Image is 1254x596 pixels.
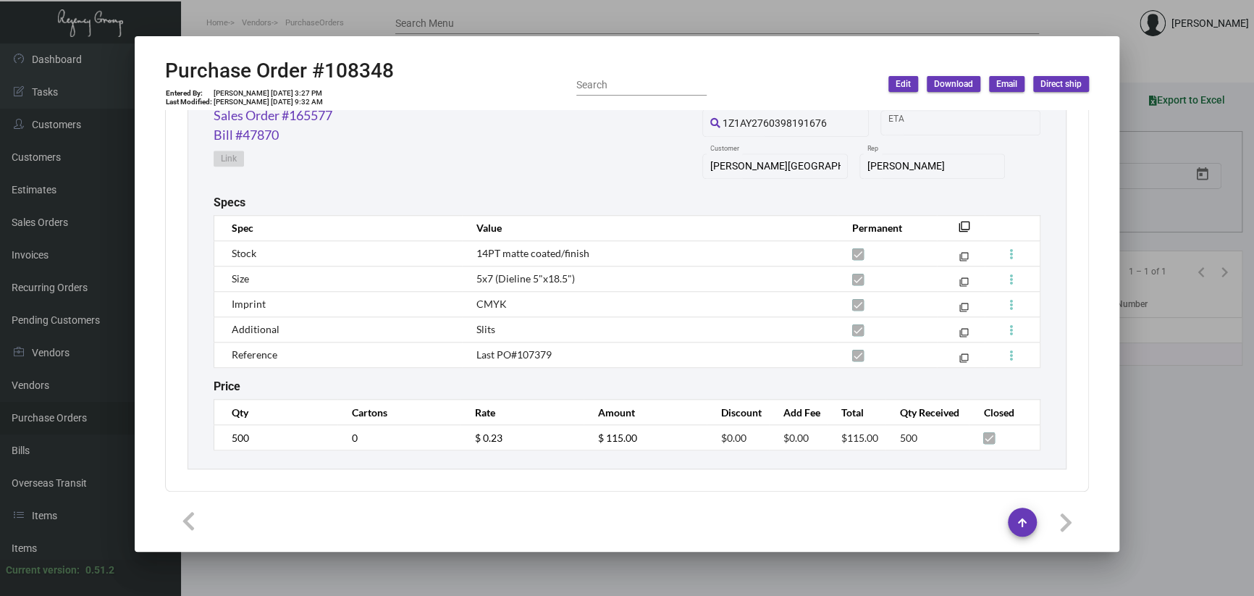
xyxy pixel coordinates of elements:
mat-icon: filter_none [959,356,969,366]
th: Add Fee [769,400,827,425]
span: 500 [900,432,917,444]
span: Email [996,78,1017,91]
mat-icon: filter_none [959,306,969,315]
button: Download [927,76,980,92]
span: Reference [232,348,277,361]
mat-icon: filter_none [959,225,970,237]
mat-icon: filter_none [959,280,969,290]
h2: Price [214,379,240,393]
th: Rate [460,400,584,425]
td: [PERSON_NAME] [DATE] 3:27 PM [213,89,324,98]
div: Current version: [6,563,80,578]
button: Edit [888,76,918,92]
td: Last Modified: [165,98,213,106]
th: Cartons [337,400,460,425]
span: 14PT matte coated/finish [476,247,589,259]
span: Direct ship [1040,78,1082,91]
td: [PERSON_NAME] [DATE] 9:32 AM [213,98,324,106]
input: End date [946,117,1015,128]
span: Stock [232,247,256,259]
span: Slits [476,323,495,335]
h2: Purchase Order #108348 [165,59,394,83]
th: Value [462,215,838,240]
a: Bill #47870 [214,125,279,145]
button: Direct ship [1033,76,1089,92]
span: $115.00 [841,432,878,444]
th: Qty [214,400,337,425]
button: Link [214,151,244,167]
button: Email [989,76,1024,92]
span: Size [232,272,249,285]
span: $0.00 [721,432,746,444]
div: 0.51.2 [85,563,114,578]
th: Closed [969,400,1040,425]
td: Entered By: [165,89,213,98]
span: $0.00 [783,432,809,444]
mat-icon: filter_none [959,331,969,340]
span: Download [934,78,973,91]
span: Link [221,153,237,165]
span: Imprint [232,298,266,310]
mat-icon: filter_none [959,255,969,264]
th: Spec [214,215,462,240]
th: Total [827,400,885,425]
span: 5x7 (Dieline 5"x18.5") [476,272,575,285]
span: Additional [232,323,279,335]
span: CMYK [476,298,507,310]
a: Sales Order #165577 [214,106,332,125]
h2: Specs [214,196,245,209]
input: Start date [888,117,933,128]
th: Permanent [838,215,937,240]
th: Qty Received [885,400,969,425]
span: Last PO#107379 [476,348,552,361]
th: Amount [584,400,707,425]
th: Discount [707,400,769,425]
span: 1Z1AY2760398191676 [723,117,827,129]
span: Edit [896,78,911,91]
